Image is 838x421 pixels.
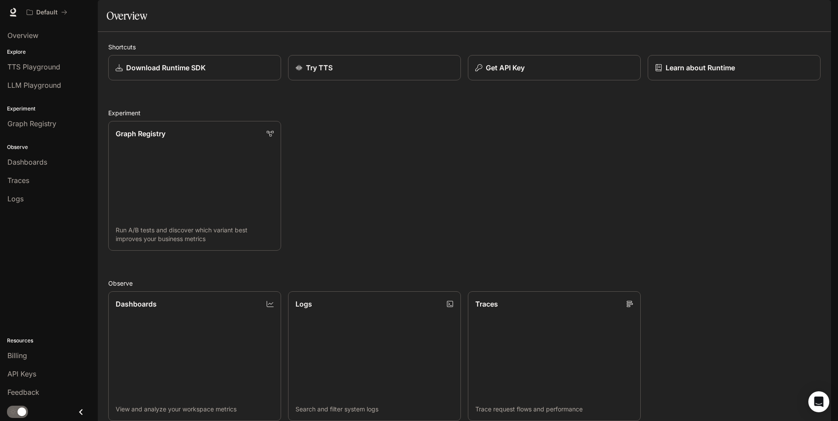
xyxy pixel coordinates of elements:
[108,42,821,52] h2: Shortcuts
[295,299,312,309] p: Logs
[108,279,821,288] h2: Observe
[23,3,71,21] button: All workspaces
[468,291,641,421] a: TracesTrace request flows and performance
[295,405,453,414] p: Search and filter system logs
[475,405,633,414] p: Trace request flows and performance
[126,62,206,73] p: Download Runtime SDK
[108,121,281,251] a: Graph RegistryRun A/B tests and discover which variant best improves your business metrics
[288,55,461,80] a: Try TTS
[648,55,821,80] a: Learn about Runtime
[116,128,165,139] p: Graph Registry
[468,55,641,80] button: Get API Key
[116,299,157,309] p: Dashboards
[116,405,274,414] p: View and analyze your workspace metrics
[475,299,498,309] p: Traces
[116,226,274,243] p: Run A/B tests and discover which variant best improves your business metrics
[288,291,461,421] a: LogsSearch and filter system logs
[108,108,821,117] h2: Experiment
[808,391,829,412] div: Open Intercom Messenger
[36,9,58,16] p: Default
[108,291,281,421] a: DashboardsView and analyze your workspace metrics
[106,7,147,24] h1: Overview
[306,62,333,73] p: Try TTS
[666,62,735,73] p: Learn about Runtime
[486,62,525,73] p: Get API Key
[108,55,281,80] a: Download Runtime SDK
